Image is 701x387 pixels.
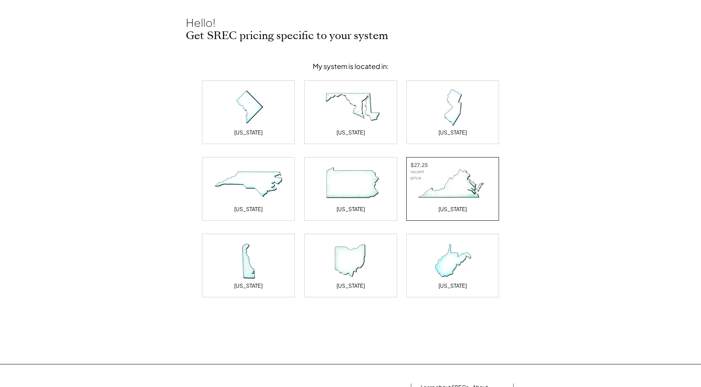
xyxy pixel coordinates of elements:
[337,129,365,136] div: [US_STATE]
[312,165,389,203] img: Pennsylvania
[186,30,515,43] h2: Get SREC pricing specific to your system
[210,242,287,280] img: Delaware
[337,205,365,213] div: [US_STATE]
[438,282,467,290] div: [US_STATE]
[186,16,263,30] div: Hello!
[313,62,389,71] div: My system is located in:
[234,129,263,136] div: [US_STATE]
[210,165,287,203] img: North Carolina
[438,205,467,213] div: [US_STATE]
[414,89,491,127] img: New Jersey
[414,165,491,203] img: Virginia
[312,89,389,127] img: Maryland
[312,242,389,280] img: Ohio
[234,205,263,213] div: [US_STATE]
[438,129,467,136] div: [US_STATE]
[414,242,491,280] img: West Virginia
[337,282,365,290] div: [US_STATE]
[210,89,287,127] img: District of Columbia
[234,282,263,290] div: [US_STATE]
